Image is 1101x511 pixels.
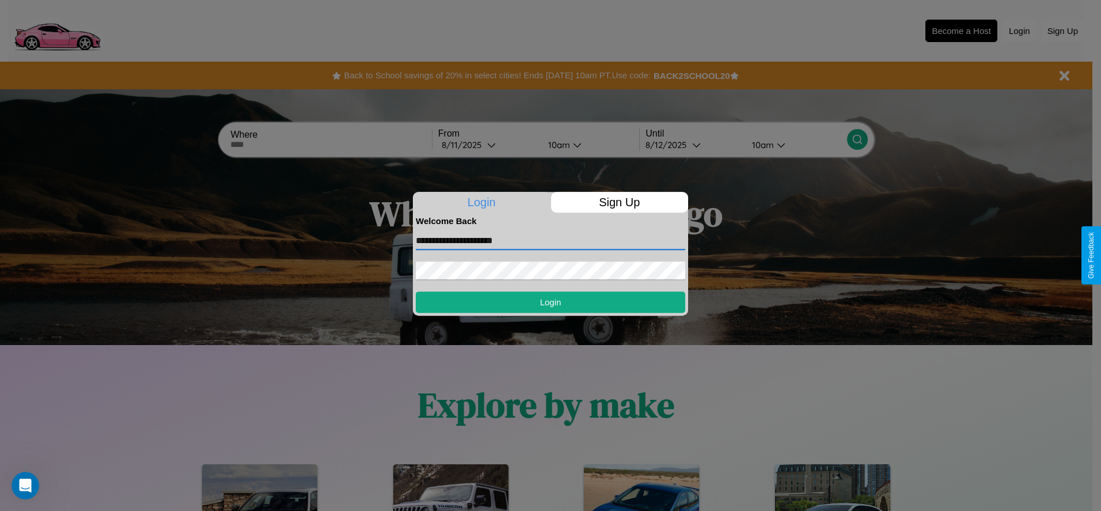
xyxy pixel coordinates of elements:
[416,292,685,313] button: Login
[413,192,550,213] p: Login
[12,472,39,499] iframe: Intercom live chat
[551,192,689,213] p: Sign Up
[416,216,685,226] h4: Welcome Back
[1087,232,1095,279] div: Give Feedback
